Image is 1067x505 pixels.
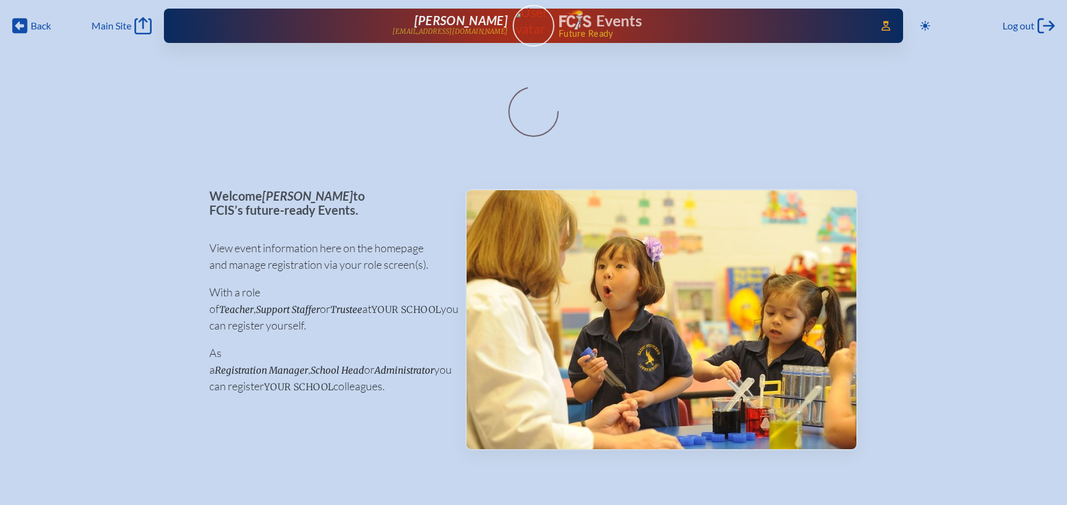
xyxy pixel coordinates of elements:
[209,189,446,217] p: Welcome to FCIS’s future-ready Events.
[371,304,441,315] span: your school
[91,20,131,32] span: Main Site
[374,364,434,376] span: Administrator
[392,28,508,36] p: [EMAIL_ADDRESS][DOMAIN_NAME]
[262,188,353,203] span: [PERSON_NAME]
[559,10,864,38] div: FCIS Events — Future ready
[91,17,152,34] a: Main Site
[513,5,554,47] a: User Avatar
[31,20,51,32] span: Back
[330,304,362,315] span: Trustee
[209,345,446,395] p: As a , or you can register colleagues.
[559,29,864,38] span: Future Ready
[256,304,320,315] span: Support Staffer
[467,190,856,449] img: Events
[507,4,559,37] img: User Avatar
[219,304,254,315] span: Teacher
[209,240,446,273] p: View event information here on the homepage and manage registration via your role screen(s).
[215,364,308,376] span: Registration Manager
[414,13,508,28] span: [PERSON_NAME]
[311,364,364,376] span: School Head
[209,284,446,334] p: With a role of , or at you can register yourself.
[264,381,333,393] span: your school
[1003,20,1034,32] span: Log out
[203,13,508,38] a: [PERSON_NAME][EMAIL_ADDRESS][DOMAIN_NAME]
